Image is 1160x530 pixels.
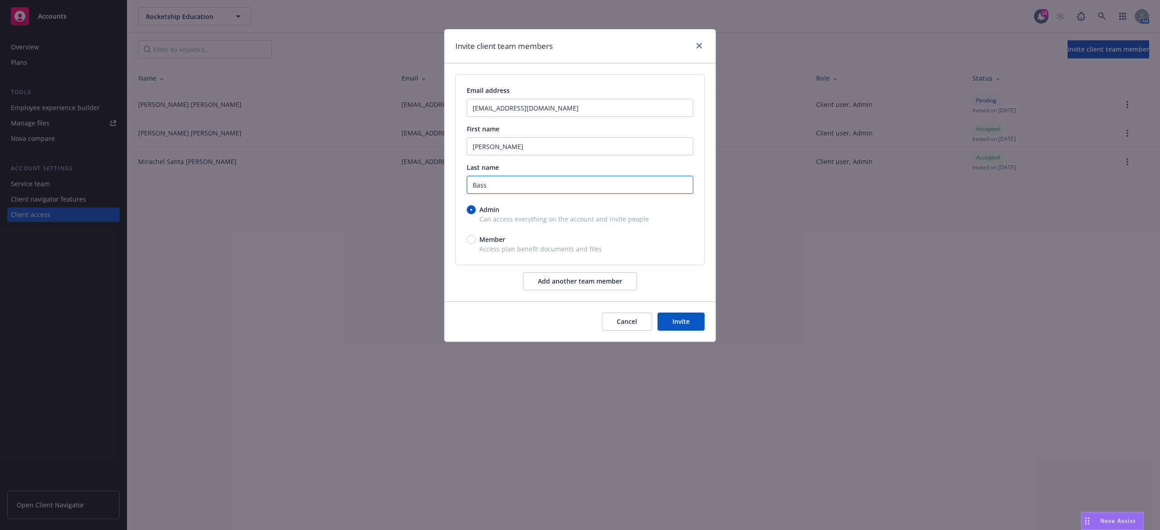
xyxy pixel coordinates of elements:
input: Enter an email address [467,99,693,117]
input: Member [467,235,476,244]
span: Member [479,235,505,244]
button: Cancel [602,313,652,331]
button: Invite [657,313,705,331]
h1: Invite client team members [455,40,553,52]
span: Admin [479,205,499,214]
input: Enter last name [467,176,693,194]
span: Last name [467,163,499,172]
span: Email address [467,86,510,95]
div: email [455,74,705,265]
input: Enter first name [467,137,693,155]
div: Drag to move [1082,512,1093,530]
span: First name [467,125,499,133]
button: Nova Assist [1081,512,1144,530]
span: Can access everything on the account and invite people [467,214,693,224]
button: Add another team member [523,272,637,290]
input: Admin [467,205,476,214]
span: Access plan benefit documents and files [467,244,693,254]
span: Nova Assist [1100,517,1136,525]
a: close [694,40,705,51]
